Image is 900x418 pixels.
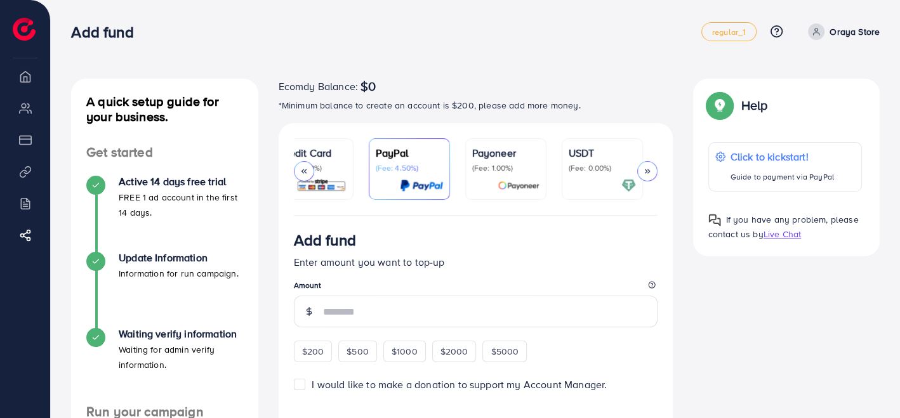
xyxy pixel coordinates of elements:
li: Active 14 days free trial [71,176,258,252]
a: Oraya Store [803,23,880,40]
legend: Amount [294,280,658,296]
h4: Active 14 days free trial [119,176,243,188]
h4: Waiting verify information [119,328,243,340]
li: Update Information [71,252,258,328]
h3: Add fund [294,231,356,249]
p: (Fee: 4.00%) [279,163,347,173]
a: regular_1 [701,22,757,41]
img: card [400,178,443,193]
p: Help [741,98,768,113]
p: Information for run campaign. [119,266,239,281]
span: If you have any problem, please contact us by [708,213,859,240]
p: (Fee: 4.50%) [376,163,443,173]
p: (Fee: 1.00%) [472,163,539,173]
p: (Fee: 0.00%) [569,163,636,173]
p: Enter amount you want to top-up [294,254,658,270]
p: *Minimum balance to create an account is $200, please add more money. [279,98,673,113]
h3: Add fund [71,23,143,41]
img: card [621,178,636,193]
li: Waiting verify information [71,328,258,404]
p: Waiting for admin verify information. [119,342,243,372]
img: card [498,178,539,193]
span: $0 [361,79,376,94]
img: Popup guide [708,214,721,226]
h4: Update Information [119,252,239,264]
img: Popup guide [708,94,731,117]
p: Guide to payment via PayPal [731,169,834,185]
p: Credit Card [279,145,347,160]
span: I would like to make a donation to support my Account Manager. [312,377,607,391]
span: Live Chat [764,228,801,240]
span: $1000 [392,345,418,358]
p: Oraya Store [830,24,880,39]
img: card [296,178,347,193]
span: $200 [302,345,324,358]
span: $500 [347,345,369,358]
p: Click to kickstart! [731,149,834,164]
img: logo [13,18,36,41]
span: $5000 [491,345,519,358]
p: PayPal [376,145,443,160]
p: USDT [569,145,636,160]
span: regular_1 [712,28,746,36]
p: FREE 1 ad account in the first 14 days. [119,190,243,220]
iframe: Chat [846,361,890,408]
h4: Get started [71,145,258,160]
span: Ecomdy Balance: [279,79,358,94]
h4: A quick setup guide for your business. [71,94,258,124]
p: Payoneer [472,145,539,160]
span: $2000 [440,345,468,358]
